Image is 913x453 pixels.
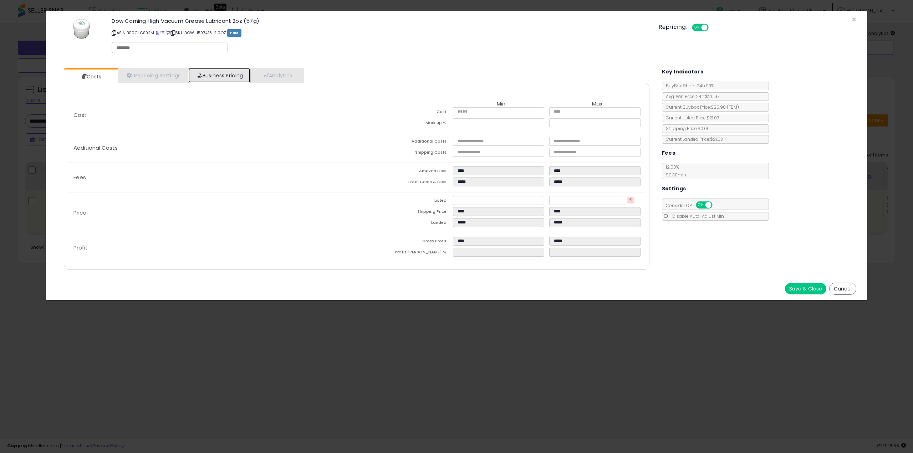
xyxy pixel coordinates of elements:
span: BuyBox Share 24h: 93% [662,83,714,89]
td: Shipping Price [357,207,453,218]
a: BuyBox page [155,30,159,36]
span: Current Landed Price: $21.03 [662,136,723,142]
td: Cost [357,107,453,118]
td: Shipping Costs [357,148,453,159]
span: Consider CPT: [662,202,722,209]
a: Your listing only [166,30,170,36]
td: Mark up % [357,118,453,129]
a: Analytics [250,68,303,83]
span: $20.98 [711,104,739,110]
td: Listed [357,196,453,207]
p: Price [68,210,357,216]
span: ( FBM ) [727,104,739,110]
span: Disable Auto-Adjust Min [669,213,724,219]
span: 12.00 % [662,164,686,178]
button: Cancel [829,283,856,295]
a: Costs [64,70,117,84]
td: Profit [PERSON_NAME] % [357,248,453,259]
span: Shipping Price: $0.00 [662,125,710,132]
p: Profit [68,245,357,251]
p: Additional Costs [68,145,357,151]
p: Cost [68,112,357,118]
span: OFF [708,25,719,31]
span: OFF [711,202,723,208]
p: ASIN: B00CLGS92M | SKU: DOW-1597418-2.0OZ [112,27,648,38]
img: 41sXpP8InrL._SL60_.jpg [71,18,92,40]
p: Fees [68,175,357,180]
td: Landed [357,218,453,229]
span: × [852,14,856,25]
span: Avg. Win Price 24h: $20.97 [662,93,719,99]
h3: Dow Corning High Vacuum Grease Lubricant 2oz (57g) [112,18,648,24]
span: ON [697,202,705,208]
button: Save & Close [785,283,826,294]
span: Current Buybox Price: [662,104,739,110]
span: $0.30 min [662,172,686,178]
a: Repricing Settings [118,68,188,83]
a: Business Pricing [188,68,251,83]
td: Total Costs & Fees [357,177,453,189]
span: Current Listed Price: $21.03 [662,115,719,121]
h5: Repricing: [659,24,688,30]
span: FBM [227,29,241,37]
span: ON [693,25,702,31]
td: Gross Profit [357,237,453,248]
h5: Key Indicators [662,67,704,76]
td: Additional Costs [357,137,453,148]
h5: Fees [662,149,675,158]
a: All offer listings [160,30,164,36]
td: Amazon Fees [357,166,453,177]
th: Max [549,101,646,107]
th: Min [453,101,549,107]
h5: Settings [662,184,686,193]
